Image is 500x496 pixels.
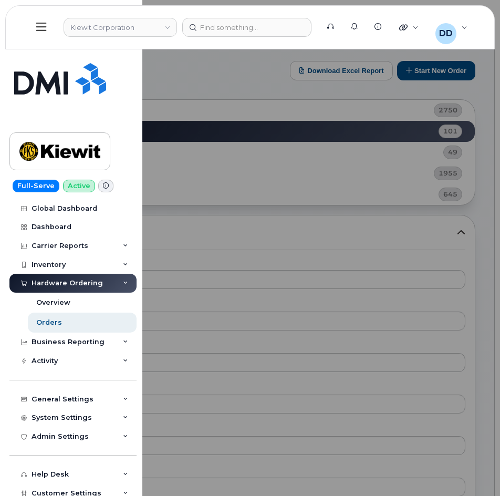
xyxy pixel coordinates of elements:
[28,293,137,313] a: Overview
[28,313,137,333] a: Orders
[63,180,95,192] a: Active
[32,357,58,365] div: Activity
[9,132,110,170] a: Kiewit Corporation
[32,414,92,422] div: System Settings
[9,218,137,236] a: Dashboard
[14,63,106,95] img: Simplex My-Serve
[36,318,62,327] div: Orders
[32,242,88,250] div: Carrier Reports
[32,204,97,213] div: Global Dashboard
[19,136,100,167] img: Kiewit Corporation
[454,450,492,488] iframe: Messenger Launcher
[13,180,59,192] a: Full-Serve
[36,298,70,307] div: Overview
[32,223,71,231] div: Dashboard
[32,279,103,287] div: Hardware Ordering
[32,338,105,346] div: Business Reporting
[32,261,66,269] div: Inventory
[32,470,69,479] div: Help Desk
[9,199,137,218] a: Global Dashboard
[32,432,89,441] div: Admin Settings
[32,395,93,404] div: General Settings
